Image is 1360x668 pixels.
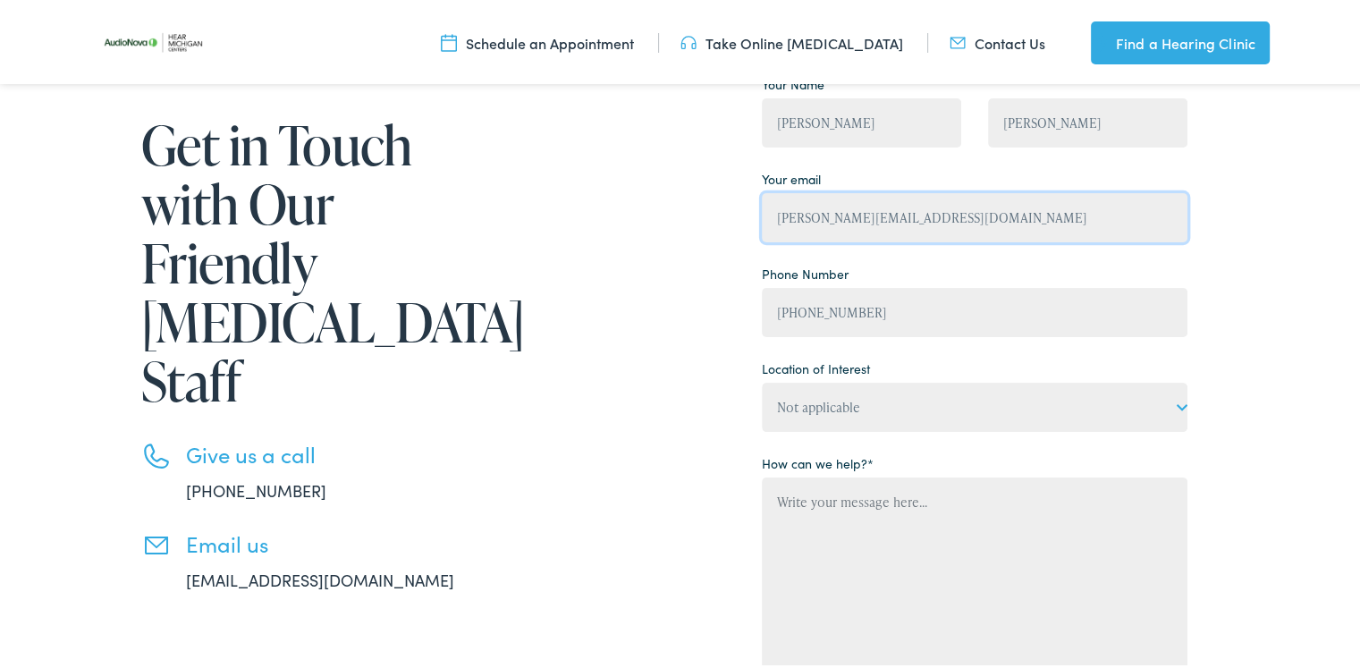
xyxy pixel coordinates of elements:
label: Your email [762,166,821,185]
a: [EMAIL_ADDRESS][DOMAIN_NAME] [186,565,454,588]
input: example@gmail.com [762,190,1187,239]
a: [PHONE_NUMBER] [186,476,326,498]
label: Location of Interest [762,356,870,375]
h3: Email us [186,528,508,554]
a: Find a Hearing Clinic [1091,18,1270,61]
a: Contact Us [950,30,1045,49]
label: Phone Number [762,261,849,280]
input: Last Name [988,95,1187,144]
img: utility icon [1091,29,1107,50]
h1: Get in Touch with Our Friendly [MEDICAL_DATA] Staff [141,112,508,407]
input: First Name [762,95,961,144]
img: utility icon [950,30,966,49]
img: utility icon [441,30,457,49]
label: Your Name [762,72,824,90]
img: utility icon [680,30,697,49]
label: How can we help? [762,451,874,469]
a: Schedule an Appointment [441,30,634,49]
input: (XXX) XXX - XXXX [762,284,1187,334]
h3: Give us a call [186,438,508,464]
a: Take Online [MEDICAL_DATA] [680,30,903,49]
